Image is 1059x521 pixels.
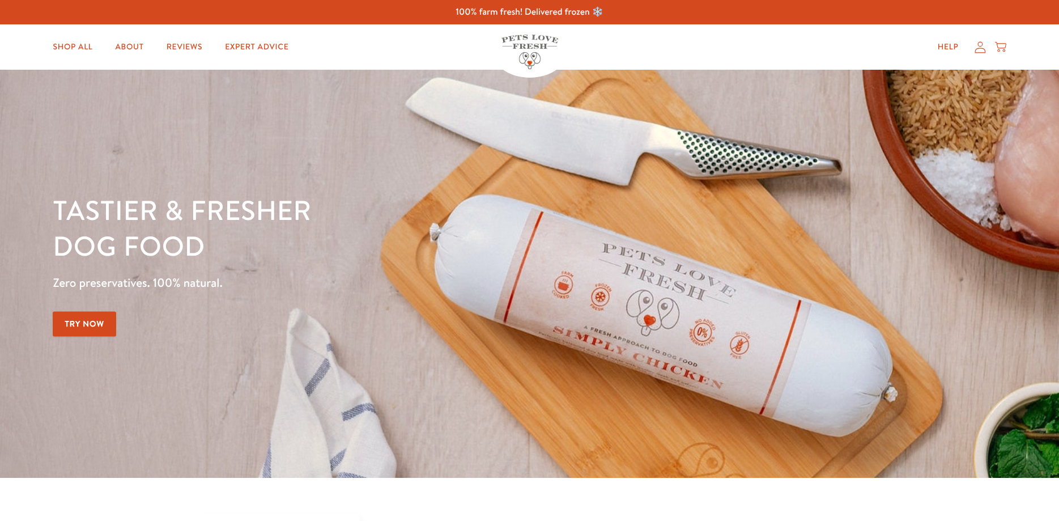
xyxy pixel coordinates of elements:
[53,311,116,337] a: Try Now
[107,36,153,58] a: About
[501,35,558,69] img: Pets Love Fresh
[44,36,101,58] a: Shop All
[216,36,297,58] a: Expert Advice
[929,36,968,58] a: Help
[158,36,211,58] a: Reviews
[53,193,688,264] h1: Tastier & fresher dog food
[53,273,688,293] p: Zero preservatives. 100% natural.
